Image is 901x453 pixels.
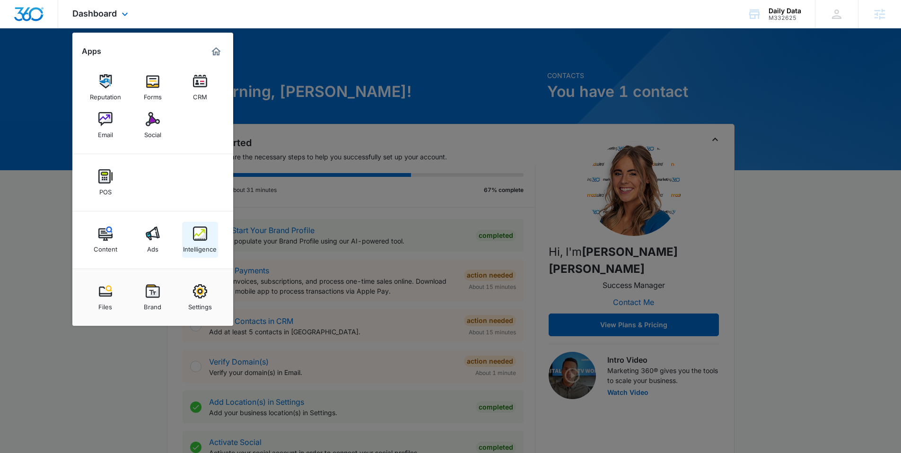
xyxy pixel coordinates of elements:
[769,7,801,15] div: account name
[99,183,112,196] div: POS
[209,44,224,59] a: Marketing 360® Dashboard
[135,279,171,315] a: Brand
[135,222,171,258] a: Ads
[87,222,123,258] a: Content
[144,126,161,139] div: Social
[94,241,117,253] div: Content
[87,279,123,315] a: Files
[147,241,158,253] div: Ads
[144,298,161,311] div: Brand
[193,88,207,101] div: CRM
[98,298,112,311] div: Files
[135,70,171,105] a: Forms
[87,70,123,105] a: Reputation
[182,70,218,105] a: CRM
[135,107,171,143] a: Social
[182,279,218,315] a: Settings
[98,126,113,139] div: Email
[144,88,162,101] div: Forms
[72,9,117,18] span: Dashboard
[182,222,218,258] a: Intelligence
[87,107,123,143] a: Email
[183,241,217,253] div: Intelligence
[87,165,123,200] a: POS
[769,15,801,21] div: account id
[188,298,212,311] div: Settings
[82,47,101,56] h2: Apps
[90,88,121,101] div: Reputation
